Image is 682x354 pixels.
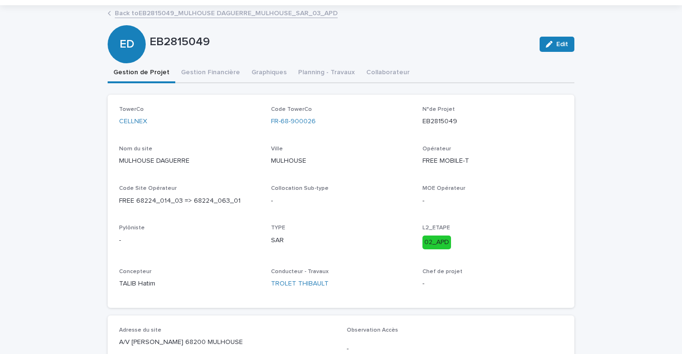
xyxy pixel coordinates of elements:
[175,63,246,83] button: Gestion Financière
[119,146,152,152] span: Nom du site
[292,63,361,83] button: Planning - Travaux
[119,186,177,191] span: Code Site Opérateur
[271,196,411,206] p: -
[119,236,260,246] p: -
[246,63,292,83] button: Graphiques
[422,236,451,249] div: 02_APD
[119,269,151,275] span: Concepteur
[271,107,312,112] span: Code TowerCo
[422,107,455,112] span: N°de Projet
[422,117,563,127] p: EB2815049
[347,344,563,354] p: -
[540,37,574,52] button: Edit
[556,41,568,48] span: Edit
[422,156,563,166] p: FREE MOBILE-T
[119,225,145,231] span: Pylôniste
[271,225,285,231] span: TYPE
[271,269,329,275] span: Conducteur - Travaux
[108,63,175,83] button: Gestion de Projet
[271,186,329,191] span: Collocation Sub-type
[119,327,161,333] span: Adresse du site
[119,337,335,347] p: A/V [PERSON_NAME] 68200 MULHOUSE
[119,279,260,289] p: TALIB Hatim
[361,63,415,83] button: Collaborateur
[271,236,411,246] p: SAR
[119,196,260,206] p: FREE 68224_014_03 => 68224_063_01
[119,156,260,166] p: MULHOUSE DAGUERRE
[271,156,411,166] p: MULHOUSE
[271,146,283,152] span: Ville
[422,279,563,289] p: -
[422,186,465,191] span: MOE Opérateur
[271,279,329,289] a: TROLET THIBAULT
[150,35,532,49] p: EB2815049
[422,196,563,206] p: -
[422,146,451,152] span: Opérateur
[119,107,144,112] span: TowerCo
[271,117,316,127] a: FR-68-900026
[422,225,450,231] span: L2_ETAPE
[119,117,147,127] a: CELLNEX
[115,7,338,18] a: Back toEB2815049_MULHOUSE DAGUERRE_MULHOUSE_SAR_03_APD
[422,269,462,275] span: Chef de projet
[347,327,398,333] span: Observation Accès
